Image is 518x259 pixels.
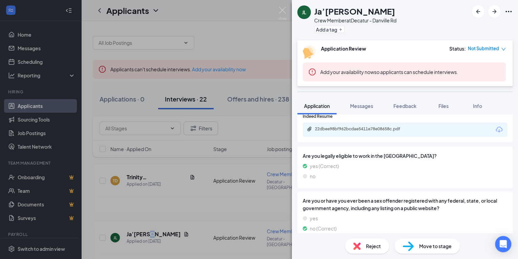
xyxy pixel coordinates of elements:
[504,7,513,16] svg: Ellipses
[495,126,503,134] svg: Download
[393,103,416,109] span: Feedback
[474,7,482,16] svg: ArrowLeftNew
[488,5,500,18] button: ArrowRight
[321,45,366,52] b: Application Review
[308,68,316,76] svg: Error
[314,26,344,33] button: PlusAdd a tag
[303,113,332,120] span: Indeed Resume
[495,236,511,252] div: Open Intercom Messenger
[310,225,337,232] span: no (Correct)
[314,17,396,24] div: Crew Member at Decatur - Danville Rd
[501,47,506,52] span: down
[310,172,316,180] span: no
[320,69,458,75] span: so applicants can schedule interviews.
[468,45,499,52] span: Not Submitted
[490,7,498,16] svg: ArrowRight
[339,27,343,32] svg: Plus
[419,242,452,250] span: Move to stage
[320,69,374,75] button: Add your availability now
[310,215,318,222] span: yes
[314,5,395,17] h1: Ja’[PERSON_NAME]
[366,242,381,250] span: Reject
[472,5,484,18] button: ArrowLeftNew
[304,103,330,109] span: Application
[315,126,410,132] div: 22dbee98bf962bcdae5411e78e08658c.pdf
[307,126,312,132] svg: Paperclip
[303,152,507,160] span: Are you legally eligible to work in the [GEOGRAPHIC_DATA]?
[350,103,373,109] span: Messages
[310,162,339,170] span: yes (Correct)
[303,197,507,212] span: Are you or have you ever been a sex offender registered with any federal, state, or local governm...
[473,103,482,109] span: Info
[302,9,306,16] div: JL
[449,45,466,52] div: Status :
[438,103,449,109] span: Files
[307,126,416,133] a: Paperclip22dbee98bf962bcdae5411e78e08658c.pdf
